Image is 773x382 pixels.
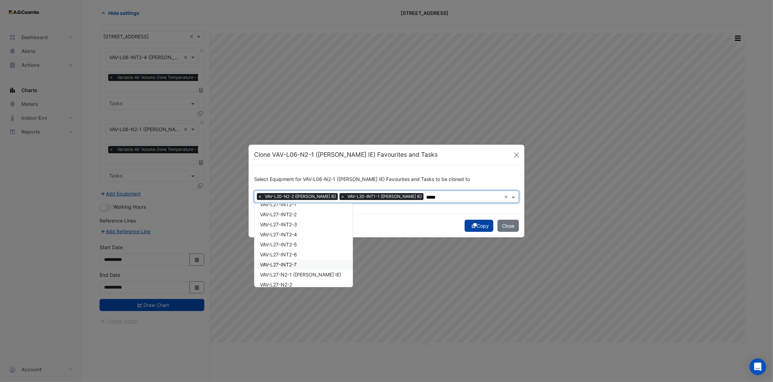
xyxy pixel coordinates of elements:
[346,193,423,200] span: VAV-L20-INT1-1 ([PERSON_NAME] IE)
[511,150,522,160] button: Close
[497,220,519,232] button: Close
[465,220,493,232] button: Copy
[260,231,297,237] span: VAV-L27-INT2-4
[504,193,510,200] span: Clear
[260,201,296,207] span: VAV-L27-INT2-1
[749,358,766,375] div: Open Intercom Messenger
[260,211,297,217] span: VAV-L27-INT2-2
[254,203,353,287] ng-dropdown-panel: Options list
[260,272,341,278] span: VAV-L27-N2-1 ([PERSON_NAME] IE)
[260,221,297,227] span: VAV-L27-INT2-3
[260,262,297,267] span: VAV-L27-INT2-7
[260,282,292,288] span: VAV-L27-N2-2
[339,193,346,200] span: ×
[260,242,297,247] span: VAV-L27-INT2-5
[263,193,338,200] span: VAV-L20-N2-2 ([PERSON_NAME] IE)
[257,193,263,200] span: ×
[254,150,438,159] h5: Clone VAV-L06-N2-1 ([PERSON_NAME] IE) Favourites and Tasks
[254,176,519,182] h6: Select Equipment for VAV-L06-N2-1 ([PERSON_NAME] IE) Favourites and Tasks to be cloned to
[260,252,297,257] span: VAV-L27-INT2-6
